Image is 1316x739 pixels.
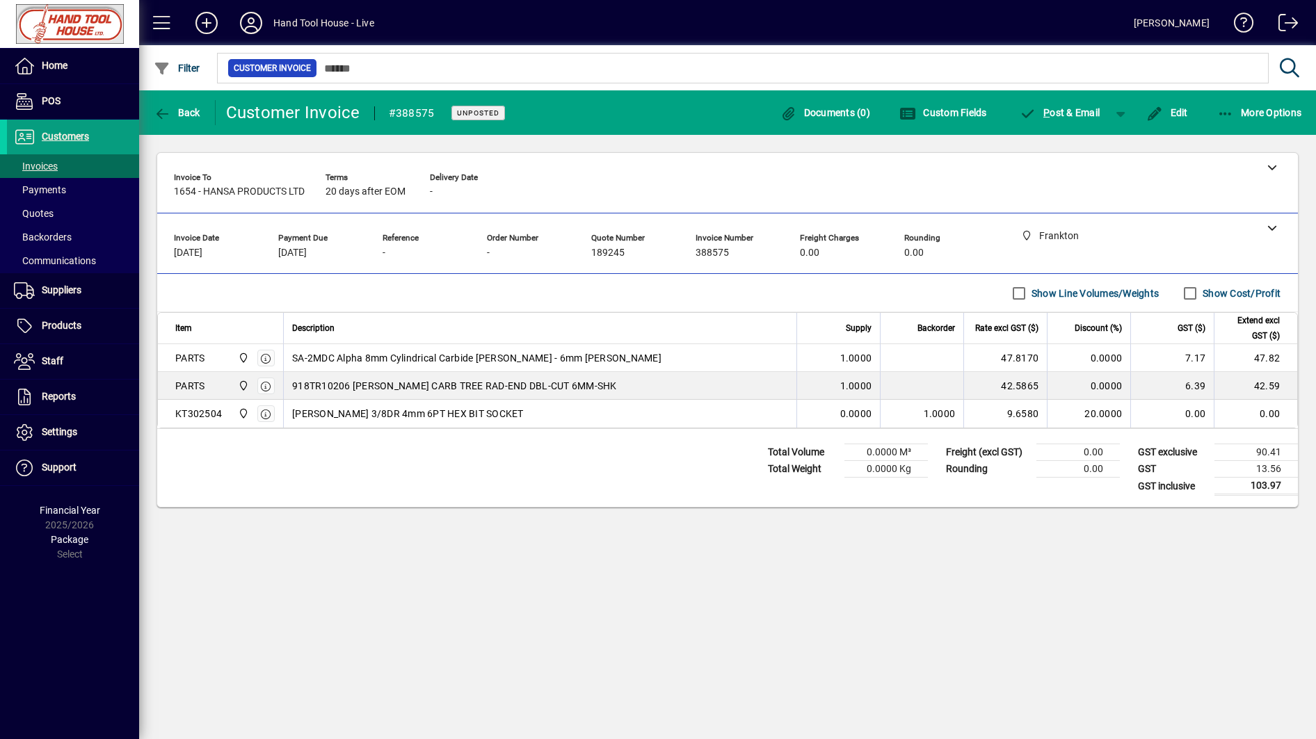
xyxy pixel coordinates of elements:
span: Financial Year [40,505,100,516]
span: Invoices [14,161,58,172]
span: - [487,247,490,259]
span: More Options [1217,107,1302,118]
span: Supply [846,320,872,336]
app-page-header-button: Back [139,100,216,125]
span: Customer Invoice [234,61,311,75]
span: 1.0000 [840,379,872,393]
button: Filter [150,56,204,81]
span: Documents (0) [780,107,870,118]
span: 0.0000 [840,407,872,421]
span: 1.0000 [840,351,872,365]
span: Reports [42,391,76,402]
div: 42.5865 [972,379,1038,393]
a: Quotes [7,202,139,225]
span: Rate excl GST ($) [975,320,1038,336]
button: Custom Fields [896,100,990,125]
span: Quotes [14,208,54,219]
td: 47.82 [1214,344,1297,372]
td: 0.00 [1036,461,1120,478]
span: Unposted [457,108,499,117]
td: Rounding [939,461,1036,478]
span: - [430,186,433,197]
span: Extend excl GST ($) [1223,313,1280,343]
td: GST [1131,461,1214,478]
td: 0.0000 [1047,372,1130,400]
label: Show Line Volumes/Weights [1029,286,1159,300]
span: 20 days after EOM [326,186,406,197]
a: Support [7,450,139,485]
td: GST exclusive [1131,444,1214,461]
button: Documents (0) [776,100,874,125]
td: 0.00 [1130,400,1214,428]
span: 0.00 [800,247,819,259]
span: Discount (%) [1075,320,1122,336]
div: [PERSON_NAME] [1134,12,1210,34]
div: 9.6580 [972,407,1038,421]
a: Knowledge Base [1223,3,1254,48]
span: Payments [14,184,66,195]
label: Show Cost/Profit [1200,286,1281,300]
span: 189245 [591,247,625,259]
a: Communications [7,249,139,273]
td: Total Volume [761,444,844,461]
span: Customers [42,131,89,142]
td: GST inclusive [1131,478,1214,495]
span: ost & Email [1020,107,1100,118]
a: POS [7,84,139,119]
a: Invoices [7,154,139,178]
button: Edit [1143,100,1191,125]
div: PARTS [175,379,204,393]
button: More Options [1214,100,1306,125]
a: Payments [7,178,139,202]
div: Hand Tool House - Live [273,12,374,34]
span: SA-2MDC Alpha 8mm Cylindrical Carbide [PERSON_NAME] - 6mm [PERSON_NAME] [292,351,661,365]
td: 90.41 [1214,444,1298,461]
span: 918TR10206 [PERSON_NAME] CARB TREE RAD-END DBL-CUT 6MM-SHK [292,379,617,393]
button: Profile [229,10,273,35]
span: Communications [14,255,96,266]
span: Home [42,60,67,71]
div: 47.8170 [972,351,1038,365]
span: [DATE] [278,247,307,259]
span: Edit [1146,107,1188,118]
td: 20.0000 [1047,400,1130,428]
td: 0.0000 Kg [844,461,928,478]
span: Backorder [917,320,955,336]
span: [DATE] [174,247,202,259]
span: Frankton [234,406,250,421]
span: [PERSON_NAME] 3/8DR 4mm 6PT HEX BIT SOCKET [292,407,524,421]
a: Staff [7,344,139,379]
span: Description [292,320,335,336]
span: Item [175,320,192,336]
span: - [383,247,385,259]
span: Settings [42,426,77,437]
span: Custom Fields [899,107,987,118]
td: 0.00 [1036,444,1120,461]
span: POS [42,95,61,106]
td: 7.17 [1130,344,1214,372]
span: Package [51,534,88,545]
span: 1.0000 [924,407,956,421]
td: Freight (excl GST) [939,444,1036,461]
span: Staff [42,355,63,366]
span: 0.00 [904,247,924,259]
span: Suppliers [42,284,81,295]
div: Customer Invoice [226,101,360,124]
span: Products [42,320,81,331]
td: 6.39 [1130,372,1214,400]
button: Back [150,100,204,125]
td: 0.00 [1214,400,1297,428]
a: Logout [1268,3,1299,48]
button: Post & Email [1013,100,1107,125]
span: Filter [154,63,200,74]
button: Add [184,10,229,35]
span: Support [42,462,77,473]
td: 42.59 [1214,372,1297,400]
div: KT302504 [175,407,222,421]
span: Back [154,107,200,118]
span: Backorders [14,232,72,243]
td: 13.56 [1214,461,1298,478]
a: Home [7,49,139,83]
a: Suppliers [7,273,139,308]
span: P [1043,107,1050,118]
